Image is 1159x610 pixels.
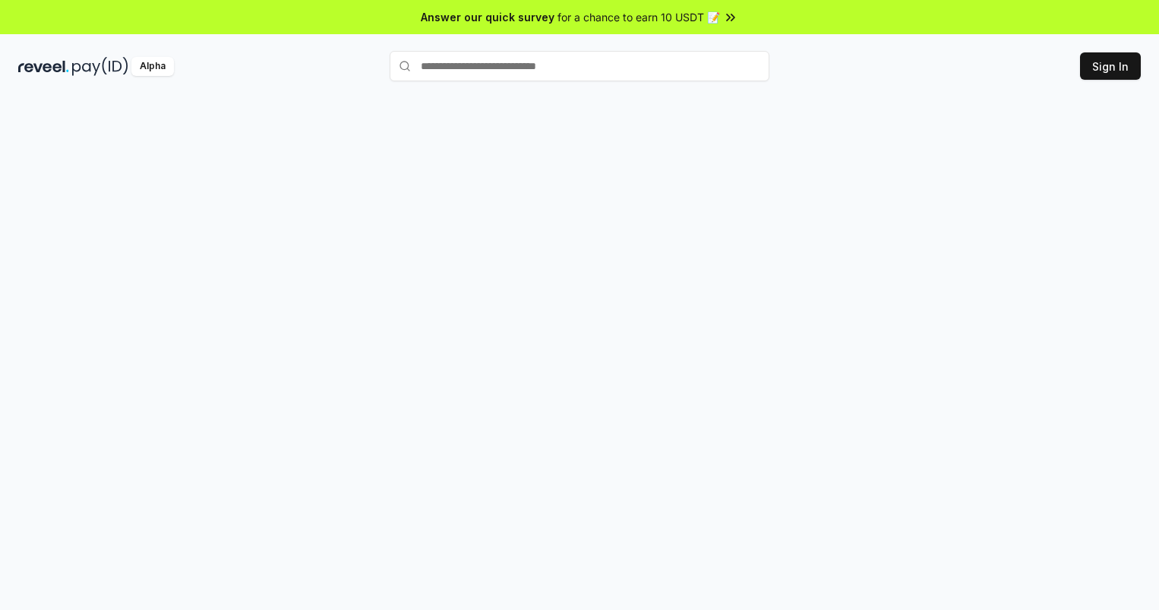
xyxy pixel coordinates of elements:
button: Sign In [1080,52,1141,80]
img: reveel_dark [18,57,69,76]
div: Alpha [131,57,174,76]
span: for a chance to earn 10 USDT 📝 [557,9,720,25]
img: pay_id [72,57,128,76]
span: Answer our quick survey [421,9,554,25]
